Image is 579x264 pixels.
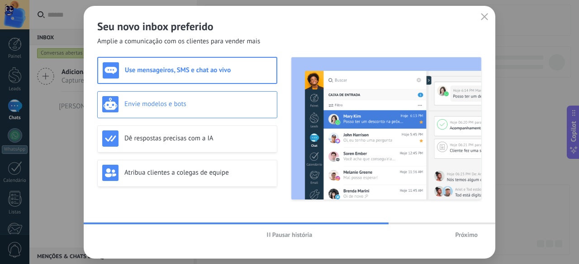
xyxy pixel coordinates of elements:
h3: Atribua clientes a colegas de equipe [124,168,272,177]
h3: Use mensageiros, SMS e chat ao vivo [125,66,272,74]
span: Pausar história [272,232,313,238]
h2: Seu novo inbox preferido [97,19,482,33]
span: Próximo [455,232,478,238]
span: Amplie a comunicação com os clientes para vender mais [97,37,260,46]
h3: Dê respostas precisas com a IA [124,134,272,143]
button: Próximo [451,228,482,241]
h3: Envie modelos e bots [124,100,272,108]
button: Pausar história [263,228,317,241]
